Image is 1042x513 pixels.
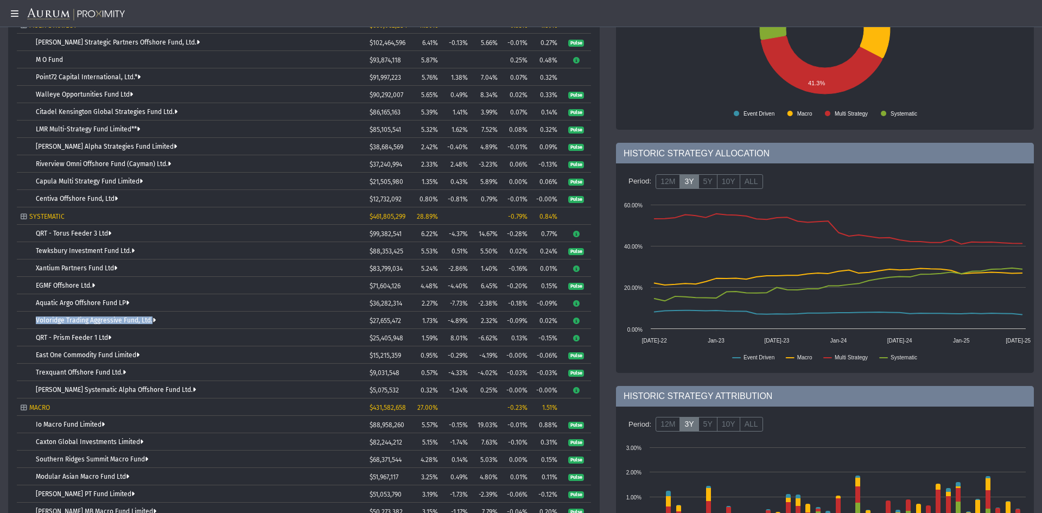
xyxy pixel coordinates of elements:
a: QRT - Prism Feeder 1 Ltd [36,334,111,341]
td: -0.81% [442,190,472,207]
div: HISTORIC STRATEGY ALLOCATION [616,143,1034,163]
td: -0.16% [501,259,531,277]
span: 1.73% [422,317,438,325]
td: -0.00% [501,346,531,364]
td: -1.74% [442,433,472,451]
td: -0.09% [501,312,531,329]
td: 0.11% [531,468,561,485]
td: 0.02% [501,86,531,103]
span: Pulse [568,109,584,117]
td: -0.40% [442,138,472,155]
td: 0.32% [531,121,561,138]
td: 0.48% [531,51,561,68]
span: Pulse [568,248,584,256]
text: 40.00% [624,244,643,250]
span: 27.00% [417,404,438,411]
td: 0.51% [442,242,472,259]
span: 2.42% [421,143,438,151]
text: Macro [797,111,812,117]
span: Pulse [568,92,584,99]
span: 1.35% [422,178,438,186]
span: 5.76% [422,74,438,81]
td: 1.38% [442,68,472,86]
td: 4.89% [472,138,501,155]
td: 0.49% [442,468,472,485]
span: $93,874,118 [370,56,401,64]
a: Pulse [568,195,584,202]
td: 0.09% [531,138,561,155]
td: 19.03% [472,416,501,433]
td: -4.89% [442,312,472,329]
td: -0.18% [501,294,531,312]
span: $90,292,007 [370,91,403,99]
span: Pulse [568,474,584,482]
a: Centiva Offshore Fund, Ltd [36,195,118,202]
label: 5Y [698,174,717,189]
a: Modular Asian Macro Fund Ltd [36,473,129,480]
td: -0.13% [531,155,561,173]
td: -6.62% [472,329,501,346]
td: 0.15% [531,451,561,468]
td: -0.00% [531,190,561,207]
td: 14.67% [472,225,501,242]
a: Pulse [568,143,584,150]
label: 3Y [679,174,698,189]
td: 7.52% [472,121,501,138]
td: 2.48% [442,155,472,173]
span: $91,997,223 [370,74,401,81]
span: Pulse [568,196,584,204]
td: 7.63% [472,433,501,451]
label: ALL [740,174,763,189]
span: 5.57% [422,421,438,429]
a: [PERSON_NAME] Strategic Partners Offshore Fund, Ltd. [36,39,200,46]
td: -0.01% [501,416,531,433]
span: $5,075,532 [370,387,399,394]
td: -0.01% [501,190,531,207]
a: Pulse [568,455,584,463]
td: 8.01% [442,329,472,346]
a: Pulse [568,438,584,446]
text: 60.00% [624,202,643,208]
div: HISTORIC STRATEGY ATTRIBUTION [616,386,1034,407]
td: 0.25% [472,381,501,398]
span: Pulse [568,457,584,464]
a: Citadel Kensington Global Strategies Fund Ltd. [36,108,177,116]
span: 6.41% [422,39,438,47]
span: Pulse [568,179,584,186]
a: Pulse [568,282,584,289]
span: $25,405,948 [370,334,403,342]
td: -1.73% [442,485,472,503]
td: -4.40% [442,277,472,294]
label: 12M [656,417,680,432]
td: 6.45% [472,277,501,294]
a: EGMF Offshore Ltd. [36,282,95,289]
span: 0.80% [420,195,438,203]
span: Pulse [568,40,584,47]
text: Jan-24 [830,338,847,344]
td: -0.09% [531,294,561,312]
td: 0.07% [501,103,531,121]
td: 0.24% [531,242,561,259]
label: 5Y [698,417,717,432]
td: 0.15% [531,277,561,294]
span: Pulse [568,422,584,429]
span: 3.25% [421,473,438,481]
span: $51,967,117 [370,473,398,481]
td: 0.01% [531,259,561,277]
td: 5.89% [472,173,501,190]
a: Pulse [568,160,584,168]
div: 0.84% [535,213,557,220]
span: $12,732,092 [370,195,402,203]
span: 3.19% [422,491,438,498]
td: -4.19% [472,346,501,364]
span: $71,604,126 [370,282,401,290]
span: $9,031,548 [370,369,399,377]
span: 28.89% [417,213,438,220]
td: -0.03% [501,364,531,381]
text: 2.00% [626,470,641,476]
text: Systematic [891,111,917,117]
td: 0.25% [501,51,531,68]
td: -0.15% [442,416,472,433]
a: Pulse [568,490,584,498]
span: $37,240,994 [370,161,402,168]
